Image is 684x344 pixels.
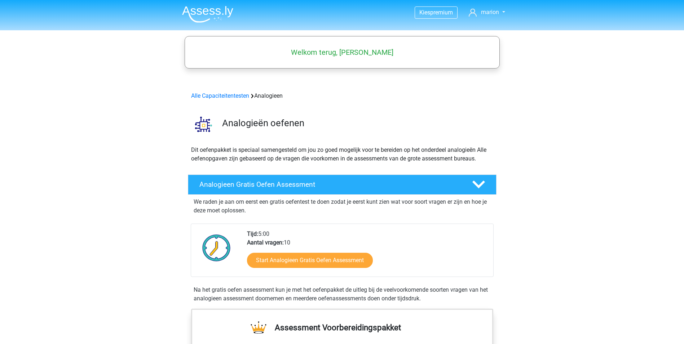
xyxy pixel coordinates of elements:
[247,253,373,268] a: Start Analogieen Gratis Oefen Assessment
[188,48,496,57] h5: Welkom terug, [PERSON_NAME]
[481,9,499,16] span: marion
[185,175,499,195] a: Analogieen Gratis Oefen Assessment
[191,92,249,99] a: Alle Capaciteitentesten
[247,239,284,246] b: Aantal vragen:
[415,8,457,17] a: Kiespremium
[419,9,430,16] span: Kies
[247,230,258,237] b: Tijd:
[466,8,508,17] a: marion
[188,109,219,140] img: analogieen
[191,146,493,163] p: Dit oefenpakket is speciaal samengesteld om jou zo goed mogelijk voor te bereiden op het onderdee...
[242,230,493,277] div: 5:00 10
[182,6,233,23] img: Assessly
[194,198,491,215] p: We raden je aan om eerst een gratis oefentest te doen zodat je eerst kunt zien wat voor soort vra...
[188,92,496,100] div: Analogieen
[199,180,460,189] h4: Analogieen Gratis Oefen Assessment
[191,286,494,303] div: Na het gratis oefen assessment kun je met het oefenpakket de uitleg bij de veelvoorkomende soorte...
[198,230,235,266] img: Klok
[430,9,453,16] span: premium
[222,118,491,129] h3: Analogieën oefenen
